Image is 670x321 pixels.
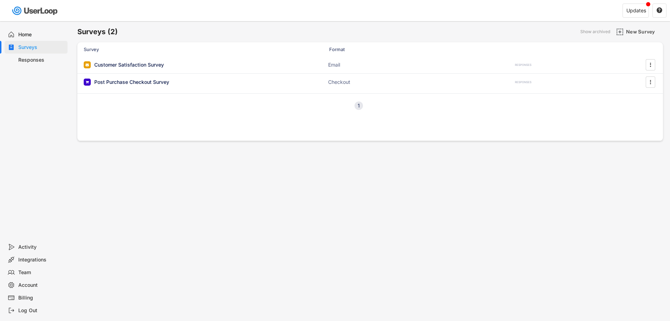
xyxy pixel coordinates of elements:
[328,61,398,68] div: Email
[18,282,65,289] div: Account
[656,7,663,14] button: 
[328,79,398,86] div: Checkout
[18,269,65,276] div: Team
[626,8,646,13] div: Updates
[355,103,363,108] div: 1
[515,80,531,84] div: RESPONSES
[650,78,651,86] text: 
[94,79,169,86] div: Post Purchase Checkout Survey
[18,295,65,301] div: Billing
[626,29,661,35] div: New Survey
[94,61,164,68] div: Customer Satisfaction Survey
[616,28,624,36] img: AddMajor.svg
[647,77,654,87] button: 
[18,307,65,314] div: Log Out
[657,7,662,13] text: 
[329,46,400,53] div: Format
[18,57,65,63] div: Responses
[11,4,60,18] img: userloop-logo-01.svg
[650,61,651,68] text: 
[18,31,65,38] div: Home
[18,244,65,251] div: Activity
[84,46,224,53] div: Survey
[647,60,654,70] button: 
[18,44,65,51] div: Surveys
[580,30,610,34] div: Show archived
[515,63,531,67] div: RESPONSES
[77,27,118,37] h6: Surveys (2)
[18,257,65,263] div: Integrations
